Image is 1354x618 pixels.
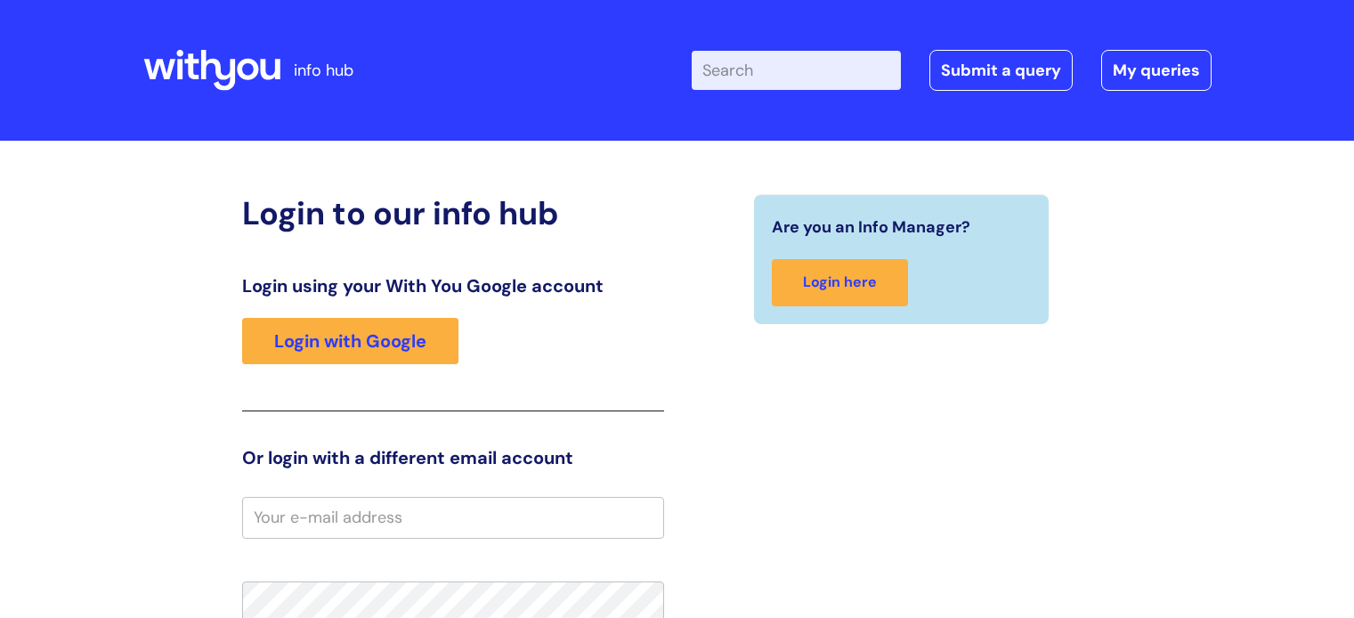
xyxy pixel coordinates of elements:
[242,318,458,364] a: Login with Google
[242,447,664,468] h3: Or login with a different email account
[772,259,908,306] a: Login here
[772,213,970,241] span: Are you an Info Manager?
[242,194,664,232] h2: Login to our info hub
[242,275,664,297] h3: Login using your With You Google account
[294,56,353,85] p: info hub
[929,50,1073,91] a: Submit a query
[692,51,901,90] input: Search
[242,497,664,538] input: Your e-mail address
[1101,50,1212,91] a: My queries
